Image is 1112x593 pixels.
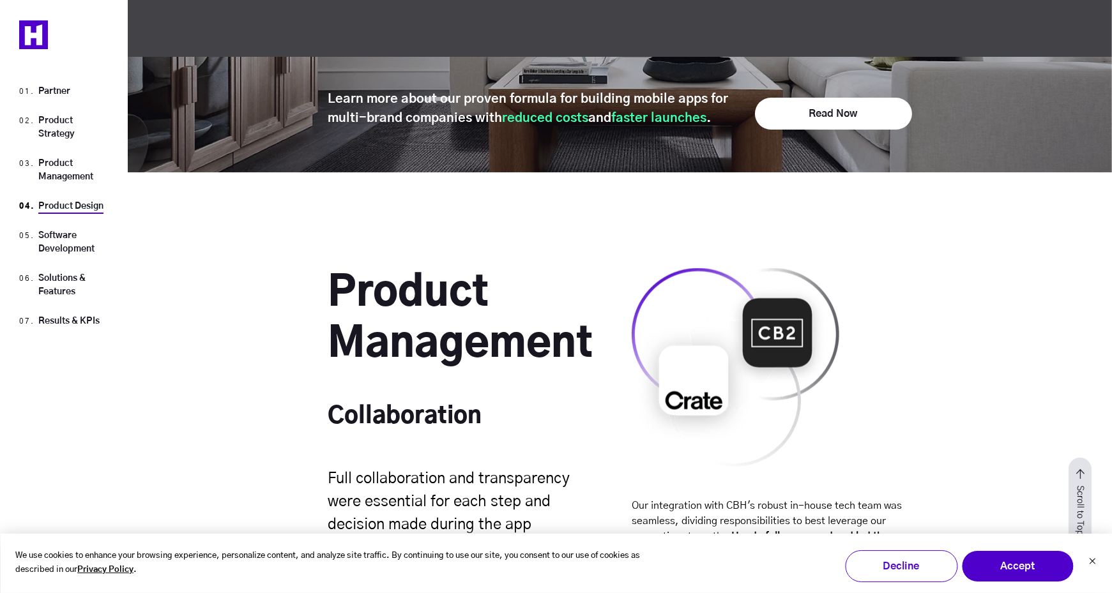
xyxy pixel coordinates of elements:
button: Go to top [1069,458,1092,547]
h2: Product Management [328,268,609,389]
a: Solutions & Features [38,274,86,296]
h3: Collaboration [328,402,609,431]
strong: Learn more about our proven formula for building mobile apps for multi-brand companies with and . [328,89,738,128]
img: Heady [19,20,48,49]
a: Product Design [38,202,103,211]
img: scroll-top [1069,458,1092,547]
a: Software Development [38,231,95,253]
h4: Full collaboration and transparency were essential for each step and decision made during the app... [328,467,575,559]
a: Product Management [38,159,93,181]
span: faster launches [612,112,707,124]
a: Read Now [755,98,912,130]
button: Dismiss cookie banner [1088,556,1096,569]
strong: Heady fully managed and led the development of the shopping side of the app [632,531,888,557]
a: Privacy Policy [77,563,133,578]
a: Partner [38,87,70,96]
p: We use cookies to enhance your browsing experience, personalize content, and analyze site traffic... [15,549,652,578]
a: Product Strategy [38,116,75,139]
a: Results & KPIs [38,317,100,326]
img: PM Image [632,268,844,467]
span: reduced costs [503,112,589,124]
button: Accept [961,550,1074,582]
button: Decline [845,550,957,582]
